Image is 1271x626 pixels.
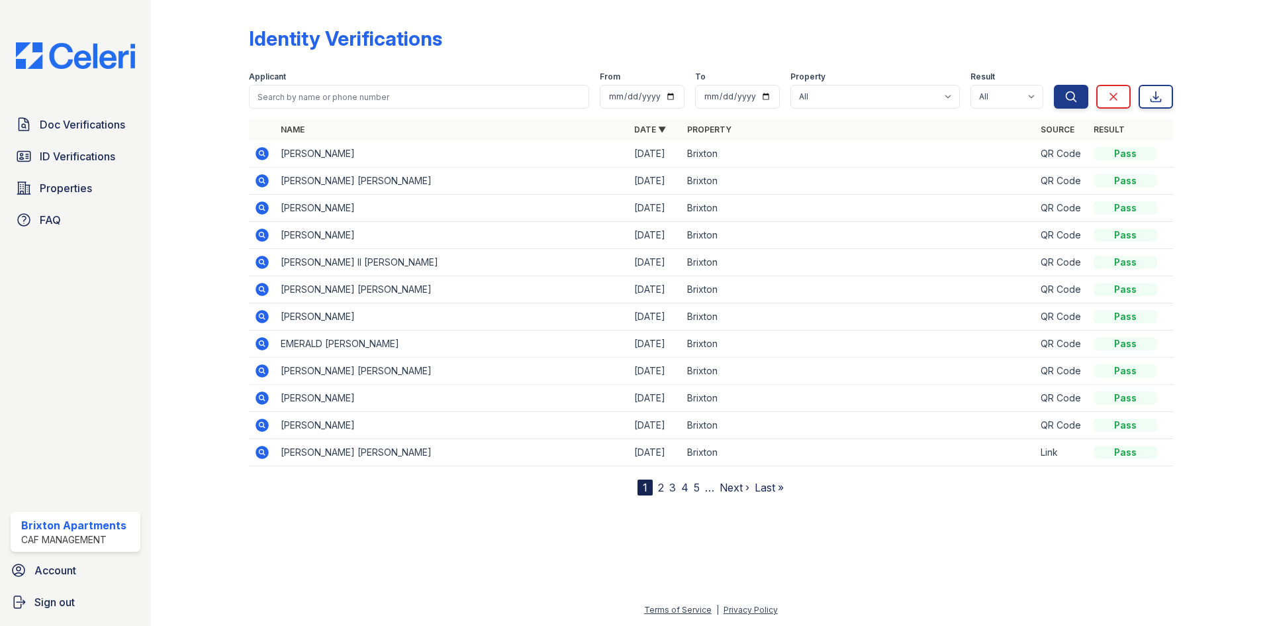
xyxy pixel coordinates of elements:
[716,605,719,615] div: |
[637,480,653,496] div: 1
[1035,222,1088,249] td: QR Code
[1035,276,1088,303] td: QR Code
[1035,140,1088,168] td: QR Code
[1094,283,1157,296] div: Pass
[1035,385,1088,412] td: QR Code
[275,195,629,222] td: [PERSON_NAME]
[682,195,1035,222] td: Brixton
[5,589,146,615] a: Sign out
[1094,310,1157,323] div: Pass
[249,26,442,50] div: Identity Verifications
[1035,412,1088,439] td: QR Code
[682,358,1035,385] td: Brixton
[275,140,629,168] td: [PERSON_NAME]
[682,303,1035,331] td: Brixton
[705,480,714,496] span: …
[5,42,146,69] img: CE_Logo_Blue-a8612792a0a2168367f1c8372b55b34899dd931a85d93a1a3d3e32e68fde9ad4.png
[1035,168,1088,195] td: QR Code
[249,85,589,109] input: Search by name or phone number
[682,331,1035,358] td: Brixton
[1094,364,1157,378] div: Pass
[1094,256,1157,269] div: Pass
[629,168,682,195] td: [DATE]
[755,481,784,494] a: Last »
[682,412,1035,439] td: Brixton
[11,111,140,138] a: Doc Verifications
[629,303,682,331] td: [DATE]
[682,249,1035,276] td: Brixton
[629,140,682,168] td: [DATE]
[695,72,706,82] label: To
[1094,446,1157,459] div: Pass
[682,439,1035,466] td: Brixton
[1094,147,1157,160] div: Pass
[629,412,682,439] td: [DATE]
[1094,125,1125,134] a: Result
[682,140,1035,168] td: Brixton
[34,594,75,610] span: Sign out
[11,143,140,170] a: ID Verifications
[1094,337,1157,350] div: Pass
[790,72,825,82] label: Property
[970,72,995,82] label: Result
[682,385,1035,412] td: Brixton
[5,557,146,584] a: Account
[21,517,126,533] div: Brixton Apartments
[724,605,778,615] a: Privacy Policy
[249,72,286,82] label: Applicant
[1094,391,1157,405] div: Pass
[694,481,700,494] a: 5
[275,303,629,331] td: [PERSON_NAME]
[720,481,749,494] a: Next ›
[1094,201,1157,215] div: Pass
[40,212,61,228] span: FAQ
[11,175,140,201] a: Properties
[1035,358,1088,385] td: QR Code
[1041,125,1074,134] a: Source
[600,72,620,82] label: From
[629,385,682,412] td: [DATE]
[1035,303,1088,331] td: QR Code
[1094,229,1157,242] div: Pass
[1035,195,1088,222] td: QR Code
[1094,174,1157,187] div: Pass
[34,562,76,578] span: Account
[629,331,682,358] td: [DATE]
[629,222,682,249] td: [DATE]
[40,180,92,196] span: Properties
[682,168,1035,195] td: Brixton
[669,481,676,494] a: 3
[1035,331,1088,358] td: QR Code
[644,605,712,615] a: Terms of Service
[21,533,126,547] div: CAF Management
[40,117,125,132] span: Doc Verifications
[687,125,731,134] a: Property
[11,207,140,233] a: FAQ
[629,358,682,385] td: [DATE]
[275,222,629,249] td: [PERSON_NAME]
[275,249,629,276] td: [PERSON_NAME] II [PERSON_NAME]
[275,385,629,412] td: [PERSON_NAME]
[629,249,682,276] td: [DATE]
[658,481,664,494] a: 2
[275,168,629,195] td: [PERSON_NAME] [PERSON_NAME]
[682,276,1035,303] td: Brixton
[275,439,629,466] td: [PERSON_NAME] [PERSON_NAME]
[629,439,682,466] td: [DATE]
[275,276,629,303] td: [PERSON_NAME] [PERSON_NAME]
[281,125,305,134] a: Name
[629,276,682,303] td: [DATE]
[275,331,629,358] td: EMERALD [PERSON_NAME]
[275,412,629,439] td: [PERSON_NAME]
[1094,419,1157,432] div: Pass
[681,481,688,494] a: 4
[1035,249,1088,276] td: QR Code
[634,125,666,134] a: Date ▼
[629,195,682,222] td: [DATE]
[275,358,629,385] td: [PERSON_NAME] [PERSON_NAME]
[682,222,1035,249] td: Brixton
[1035,439,1088,466] td: Link
[40,148,115,164] span: ID Verifications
